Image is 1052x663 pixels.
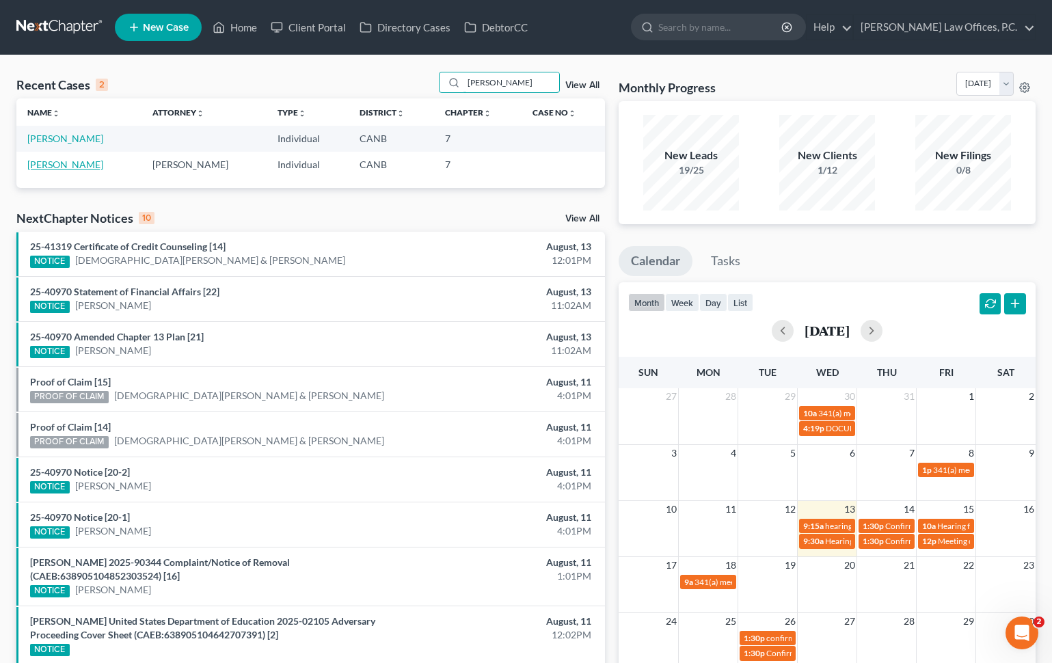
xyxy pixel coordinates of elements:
[885,536,1042,546] span: Confirmation Hearing for [PERSON_NAME]
[744,633,765,643] span: 1:30p
[619,246,692,276] a: Calendar
[643,163,739,177] div: 19/25
[30,376,111,388] a: Proof of Claim [15]
[803,408,817,418] span: 10a
[807,15,852,40] a: Help
[744,648,765,658] span: 1:30p
[877,366,897,378] span: Thu
[779,148,875,163] div: New Clients
[902,388,916,405] span: 31
[206,15,264,40] a: Home
[141,152,267,177] td: [PERSON_NAME]
[937,521,1044,531] span: Hearing for [PERSON_NAME]
[52,109,60,118] i: unfold_more
[915,163,1011,177] div: 0/8
[783,557,797,573] span: 19
[843,557,857,573] span: 20
[568,109,576,118] i: unfold_more
[30,421,111,433] a: Proof of Claim [14]
[414,465,591,479] div: August, 11
[30,511,130,523] a: 25-40970 Notice [20-1]
[997,366,1014,378] span: Sat
[922,521,936,531] span: 10a
[75,254,345,267] a: [DEMOGRAPHIC_DATA][PERSON_NAME] & [PERSON_NAME]
[724,613,738,630] span: 25
[30,346,70,358] div: NOTICE
[699,293,727,312] button: day
[724,501,738,517] span: 11
[697,366,720,378] span: Mon
[1027,388,1036,405] span: 2
[349,126,434,151] td: CANB
[414,614,591,628] div: August, 11
[902,557,916,573] span: 21
[139,212,154,224] div: 10
[414,344,591,357] div: 11:02AM
[962,557,975,573] span: 22
[532,107,576,118] a: Case Nounfold_more
[699,246,753,276] a: Tasks
[30,644,70,656] div: NOTICE
[30,556,290,582] a: [PERSON_NAME] 2025-90344 Complaint/Notice of Removal (CAEB:638905104852303524) [16]
[967,388,975,405] span: 1
[915,148,1011,163] div: New Filings
[902,613,916,630] span: 28
[825,521,930,531] span: hearing for [PERSON_NAME]
[854,15,1035,40] a: [PERSON_NAME] Law Offices, P.C.
[789,445,797,461] span: 5
[670,445,678,461] span: 3
[196,109,204,118] i: unfold_more
[414,254,591,267] div: 12:01PM
[414,389,591,403] div: 4:01PM
[1022,557,1036,573] span: 23
[863,521,884,531] span: 1:30p
[434,152,522,177] td: 7
[463,72,559,92] input: Search by name...
[803,521,824,531] span: 9:15a
[267,152,349,177] td: Individual
[962,501,975,517] span: 15
[30,241,226,252] a: 25-41319 Certificate of Credit Counseling [14]
[848,445,857,461] span: 6
[1034,617,1044,627] span: 2
[638,366,658,378] span: Sun
[152,107,204,118] a: Attorneyunfold_more
[96,79,108,91] div: 2
[664,557,678,573] span: 17
[445,107,491,118] a: Chapterunfold_more
[843,501,857,517] span: 13
[278,107,306,118] a: Typeunfold_more
[114,389,384,403] a: [DEMOGRAPHIC_DATA][PERSON_NAME] & [PERSON_NAME]
[30,301,70,313] div: NOTICE
[1027,445,1036,461] span: 9
[619,79,716,96] h3: Monthly Progress
[783,388,797,405] span: 29
[30,615,375,640] a: [PERSON_NAME] United States Department of Education 2025-02105 Adversary Proceeding Cover Sheet (...
[694,577,826,587] span: 341(a) meeting for [PERSON_NAME]
[16,77,108,93] div: Recent Cases
[30,585,70,597] div: NOTICE
[414,285,591,299] div: August, 13
[30,391,109,403] div: PROOF OF CLAIM
[1022,501,1036,517] span: 16
[724,388,738,405] span: 28
[414,299,591,312] div: 11:02AM
[779,163,875,177] div: 1/12
[664,388,678,405] span: 27
[457,15,535,40] a: DebtorCC
[908,445,916,461] span: 7
[27,159,103,170] a: [PERSON_NAME]
[759,366,777,378] span: Tue
[565,81,599,90] a: View All
[414,556,591,569] div: August, 11
[665,293,699,312] button: week
[414,434,591,448] div: 4:01PM
[349,152,434,177] td: CANB
[939,366,954,378] span: Fri
[27,133,103,144] a: [PERSON_NAME]
[565,214,599,224] a: View All
[664,613,678,630] span: 24
[75,524,151,538] a: [PERSON_NAME]
[684,577,693,587] span: 9a
[27,107,60,118] a: Nameunfold_more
